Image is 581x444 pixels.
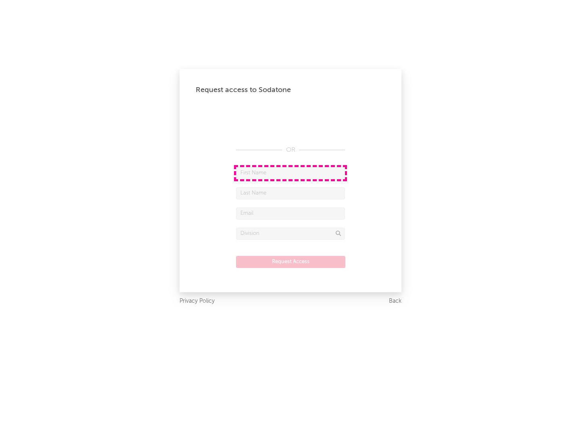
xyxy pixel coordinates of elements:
[236,256,345,268] button: Request Access
[236,207,345,220] input: Email
[236,167,345,179] input: First Name
[236,187,345,199] input: Last Name
[196,85,385,95] div: Request access to Sodatone
[389,296,401,306] a: Back
[236,145,345,155] div: OR
[236,228,345,240] input: Division
[180,296,215,306] a: Privacy Policy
